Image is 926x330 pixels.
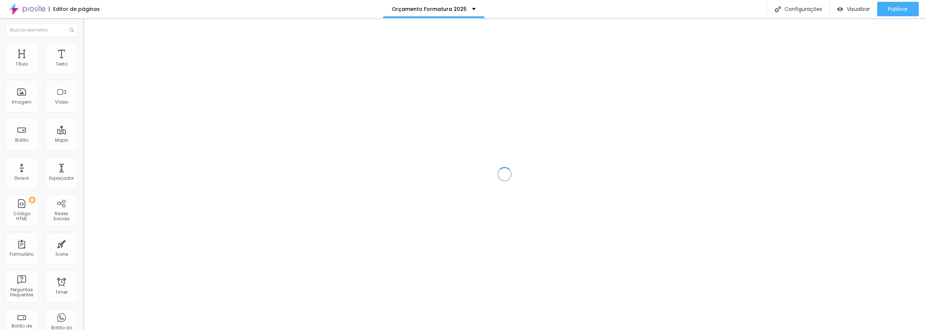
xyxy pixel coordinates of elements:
span: Visualizar [847,6,870,12]
img: Icone [69,28,74,32]
span: Publicar [888,6,908,12]
img: view-1.svg [837,6,843,12]
p: Orçamento Formatura 2025 [392,7,467,12]
div: Ícone [55,252,68,257]
div: Divisor [14,176,29,181]
div: Texto [56,62,67,67]
div: Imagem [12,100,31,105]
div: Redes Sociais [47,211,76,222]
input: Buscar elemento [5,24,78,37]
button: Publicar [877,2,919,16]
div: Espaçador [49,176,74,181]
div: Vídeo [55,100,68,105]
div: Timer [55,290,68,295]
div: Editor de páginas [49,7,100,12]
button: Visualizar [830,2,877,16]
div: Código HTML [7,211,36,222]
div: Título [16,62,28,67]
div: Formulário [10,252,34,257]
div: Botão [15,138,29,143]
div: Perguntas frequentes [7,287,36,298]
div: Mapa [55,138,68,143]
img: Icone [775,6,781,12]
